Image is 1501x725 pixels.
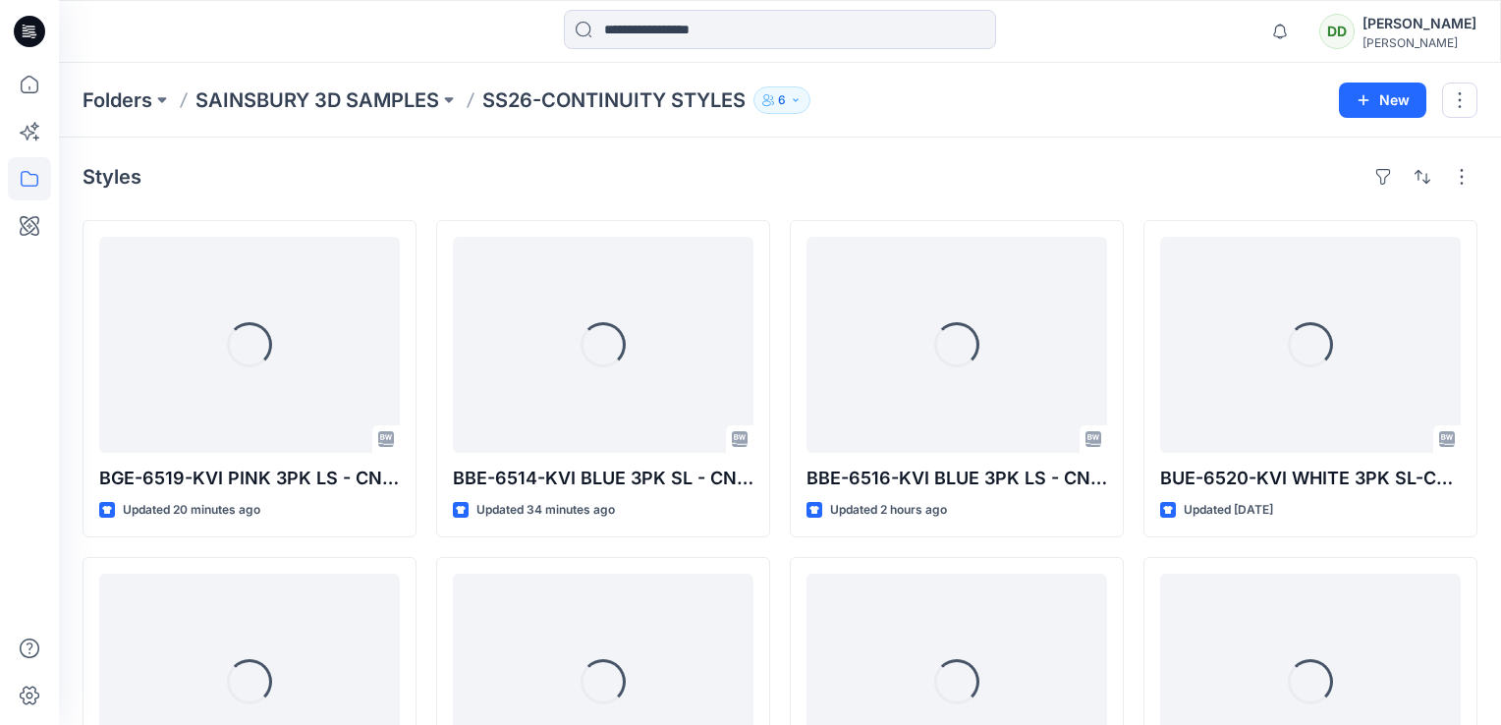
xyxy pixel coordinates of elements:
[1362,35,1476,50] div: [PERSON_NAME]
[1160,465,1461,492] p: BUE-6520-KVI WHITE 3PK SL-CNTY WHITE KVI 3PK SL BODYSUITS
[778,89,786,111] p: 6
[476,500,615,521] p: Updated 34 minutes ago
[83,86,152,114] a: Folders
[1339,83,1426,118] button: New
[1184,500,1273,521] p: Updated [DATE]
[482,86,746,114] p: SS26-CONTINUITY STYLES
[99,465,400,492] p: BGE-6519-KVI PINK 3PK LS - CNTY PINK 3PK LS BODYSUITS
[123,500,260,521] p: Updated 20 minutes ago
[753,86,810,114] button: 6
[195,86,439,114] a: SAINSBURY 3D SAMPLES
[1362,12,1476,35] div: [PERSON_NAME]
[1319,14,1355,49] div: DD
[830,500,947,521] p: Updated 2 hours ago
[453,465,753,492] p: BBE-6514-KVI BLUE 3PK SL - CNTY BLUE 3PK SL BODYSUITS
[806,465,1107,492] p: BBE-6516-KVI BLUE 3PK LS - CNTY BLUE 3PK LS BODYSUITS
[83,165,141,189] h4: Styles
